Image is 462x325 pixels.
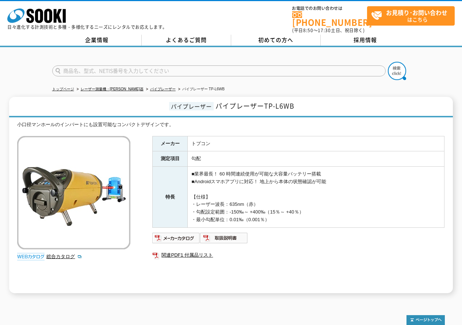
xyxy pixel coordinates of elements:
td: 勾配 [188,151,444,167]
span: 17:30 [318,27,331,34]
img: トップページへ [406,315,445,325]
div: 小口径マンホールのインバートにも設置可能なコンパクトデザインです。 [17,121,444,129]
td: トプコン [188,136,444,151]
input: 商品名、型式、NETIS番号を入力してください [52,65,386,76]
span: パイプレーザーTP-L6WB [215,101,294,111]
img: パイプレーザー TP-L6WB [17,136,130,249]
span: (平日 ～ 土日、祝日除く) [292,27,364,34]
a: 初めての方へ [231,35,321,46]
a: トップページ [52,87,74,91]
a: レーザー測量機・[PERSON_NAME]器 [81,87,144,91]
a: 採用情報 [321,35,410,46]
a: 企業情報 [52,35,142,46]
img: メーカーカタログ [152,232,200,244]
span: はこちら [371,7,454,25]
a: メーカーカタログ [152,237,200,242]
img: webカタログ [17,253,45,260]
a: [PHONE_NUMBER] [292,11,367,26]
th: 特長 [153,167,188,228]
span: パイプレーザー [169,102,214,110]
a: お見積り･お問い合わせはこちら [367,6,455,26]
span: 初めての方へ [258,36,293,44]
img: btn_search.png [388,62,406,80]
a: よくあるご質問 [142,35,231,46]
p: 日々進化する計測技術と多種・多様化するニーズにレンタルでお応えします。 [7,25,167,29]
span: 8:50 [303,27,313,34]
a: パイプレーザー [150,87,176,91]
a: 取扱説明書 [200,237,248,242]
img: 取扱説明書 [200,232,248,244]
td: ■業界最長！ 60 時間連続使用が可能な大容量バッテリー搭載 ■Androidスマホアプリに対応！ 地上から本体の状態確認が可能 【仕様】 ・レーザー波長：635nm（赤） ・勾配設定範囲：-1... [188,167,444,228]
strong: お見積り･お問い合わせ [386,8,447,17]
th: 測定項目 [153,151,188,167]
li: パイプレーザー TP-L6WB [177,86,225,93]
a: 関連PDF1 付属品リスト [152,250,444,260]
a: 総合カタログ [46,254,82,259]
th: メーカー [153,136,188,151]
span: お電話でのお問い合わせは [292,6,367,11]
